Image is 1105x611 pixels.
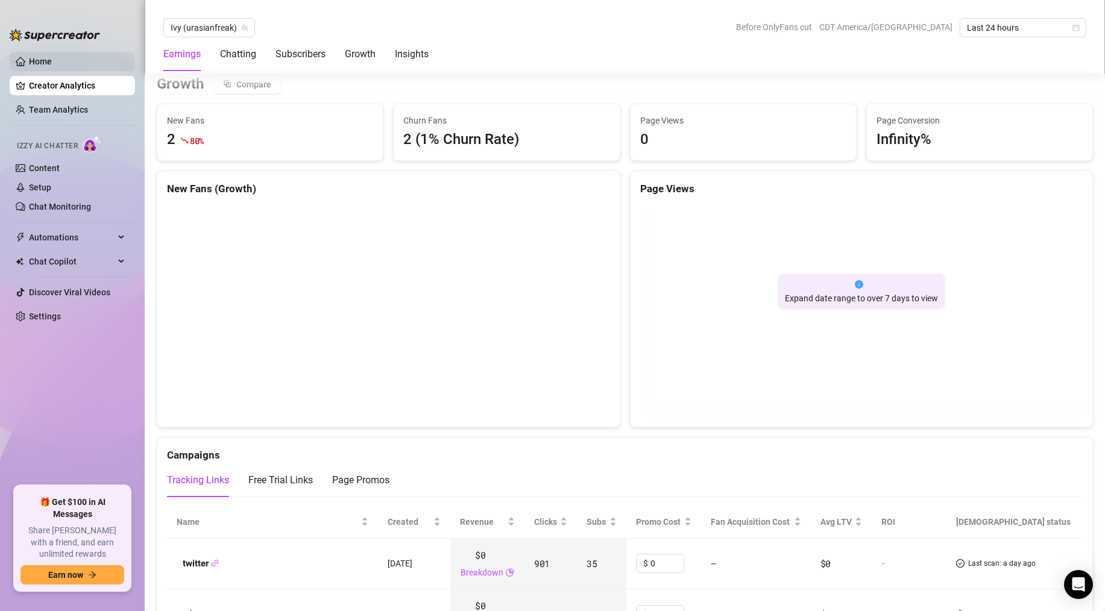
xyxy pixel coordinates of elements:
[877,128,931,151] div: Infinity%
[736,18,812,36] span: Before OnlyFans cut
[820,557,831,569] span: $0
[640,128,649,151] div: 0
[711,517,790,527] span: Fan Acquisition Cost
[881,517,895,527] span: ROI
[29,287,110,297] a: Discover Viral Videos
[29,228,115,247] span: Automations
[587,515,606,528] span: Subs
[820,517,852,527] span: Avg LTV
[163,47,201,61] div: Earnings
[167,437,1083,463] div: Campaigns
[220,47,256,61] div: Chatting
[17,140,78,152] span: Izzy AI Chatter
[388,515,431,528] span: Created
[29,312,61,321] a: Settings
[83,136,101,153] img: AI Chatter
[167,181,610,197] div: New Fans (Growth)
[16,233,25,242] span: thunderbolt
[1072,24,1080,31] span: calendar
[167,114,373,127] span: New Fans
[345,47,376,61] div: Growth
[211,559,219,567] span: link
[275,47,326,61] div: Subscribers
[29,163,60,173] a: Content
[157,75,204,94] h3: Growth
[20,525,124,560] span: Share [PERSON_NAME] with a friend, and earn unlimited rewards
[534,557,550,569] span: 901
[29,183,51,192] a: Setup
[88,571,96,579] span: arrow-right
[650,554,684,572] input: Enter cost
[223,80,231,88] span: block
[16,257,24,266] img: Chat Copilot
[29,76,125,95] a: Creator Analytics
[587,557,597,569] span: 35
[711,557,716,569] span: —
[956,558,965,569] span: check-circle
[785,292,938,305] div: Expand date range to over 7 days to view
[946,506,1083,539] th: [DEMOGRAPHIC_DATA] status
[211,559,219,568] button: Copy Link
[881,558,936,569] div: -
[20,565,124,584] button: Earn nowarrow-right
[460,515,505,528] span: Revenue
[236,80,271,89] span: Compare
[180,136,189,145] span: fall
[855,280,863,289] span: info-circle
[968,558,1036,569] span: Last scan: a day ago
[332,473,389,487] div: Page Promos
[461,566,503,579] a: Breakdown
[29,57,52,66] a: Home
[29,202,91,211] a: Chat Monitoring
[636,515,682,528] span: Promo Cost
[167,473,229,487] div: Tracking Links
[20,497,124,520] span: 🎁 Get $100 in AI Messages
[1064,570,1093,599] div: Open Intercom Messenger
[506,566,514,579] span: pie-chart
[10,29,100,41] img: logo-BBDzfeDw.svg
[403,128,609,151] div: 2 (1% Churn Rate)
[395,47,429,61] div: Insights
[177,515,359,528] span: Name
[640,181,1083,197] div: Page Views
[241,24,248,31] span: team
[167,128,175,151] div: 2
[213,75,281,94] button: Compare
[248,473,313,487] div: Free Trial Links
[819,18,952,36] span: CDT America/[GEOGRAPHIC_DATA]
[29,105,88,114] a: Team Analytics
[171,19,248,37] span: Ivy (urasianfreak)
[877,114,1083,127] span: Page Conversion
[403,114,609,127] span: Churn Fans
[640,114,846,127] span: Page Views
[967,19,1079,37] span: Last 24 hours
[190,135,204,146] span: 80 %
[29,252,115,271] span: Chat Copilot
[388,559,412,568] span: [DATE]
[534,515,558,528] span: Clicks
[183,558,219,569] strong: twitter
[48,570,83,580] span: Earn now
[475,548,485,563] span: $0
